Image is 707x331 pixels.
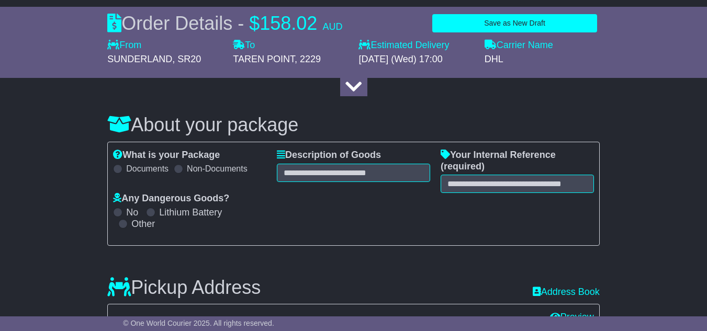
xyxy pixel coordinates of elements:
span: SUNDERLAND [107,54,172,64]
div: DHL [485,54,600,65]
span: , SR20 [172,54,201,64]
label: Description of Goods [277,150,381,161]
label: Carrier Name [485,40,553,51]
label: What is your Package [113,150,220,161]
span: $ [249,13,260,34]
span: 158.02 [260,13,317,34]
span: © One World Courier 2025. All rights reserved. [123,319,274,327]
label: Lithium Battery [159,207,222,219]
label: Other [131,219,155,230]
span: TAREN POINT [233,54,295,64]
span: AUD [322,21,342,32]
div: [DATE] (Wed) 17:00 [358,54,474,65]
label: No [126,207,138,219]
label: Estimated Delivery [358,40,474,51]
label: To [233,40,255,51]
button: Save as New Draft [432,14,597,32]
a: Address Book [533,287,600,298]
label: From [107,40,141,51]
label: Non-Documents [187,164,248,174]
a: Preview [550,312,594,322]
label: Your Internal Reference (required) [441,150,594,172]
h3: Pickup Address [107,277,261,298]
h3: About your package [107,115,600,135]
span: , 2229 [295,54,321,64]
div: Order Details - [107,12,342,35]
label: Documents [126,164,169,174]
label: Any Dangerous Goods? [113,193,229,204]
